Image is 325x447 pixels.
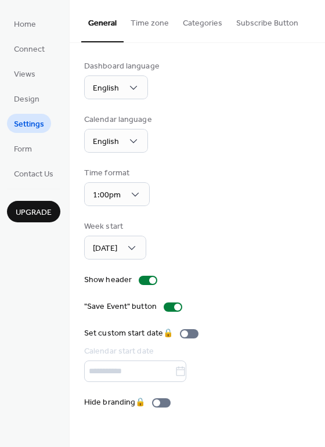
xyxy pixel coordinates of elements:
[93,81,119,96] span: English
[7,201,60,222] button: Upgrade
[84,221,144,233] div: Week start
[16,207,52,219] span: Upgrade
[93,134,119,150] span: English
[7,164,60,183] a: Contact Us
[7,14,43,33] a: Home
[7,39,52,58] a: Connect
[93,241,117,257] span: [DATE]
[84,167,147,179] div: Time format
[7,139,39,158] a: Form
[14,69,35,81] span: Views
[14,143,32,156] span: Form
[7,64,42,83] a: Views
[14,168,53,181] span: Contact Us
[84,274,132,286] div: Show header
[14,118,44,131] span: Settings
[84,60,160,73] div: Dashboard language
[7,114,51,133] a: Settings
[93,188,121,203] span: 1:00pm
[84,301,157,313] div: "Save Event" button
[84,114,152,126] div: Calendar language
[14,19,36,31] span: Home
[7,89,46,108] a: Design
[14,44,45,56] span: Connect
[14,93,39,106] span: Design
